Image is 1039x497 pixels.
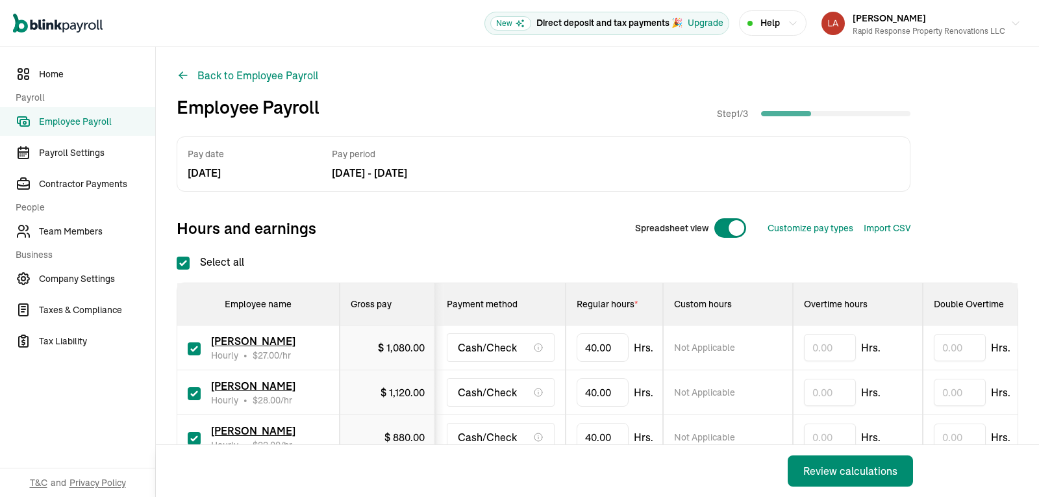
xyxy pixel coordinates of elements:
span: Hrs. [861,429,881,445]
span: Hrs. [634,429,653,445]
span: Regular hours [577,298,638,310]
input: 0.00 [934,379,986,406]
div: $ [378,340,425,355]
span: $ [253,350,279,361]
span: People [16,201,147,214]
span: Home [39,68,155,81]
span: New [490,16,531,31]
span: 1,120.00 [389,386,425,399]
div: Rapid Response Property Renovations LLC [853,25,1005,37]
span: Pay period [332,147,466,161]
input: TextInput [577,333,629,362]
span: Spreadsheet view [635,222,708,235]
span: Business [16,248,147,262]
span: Team Members [39,225,155,238]
input: TextInput [577,378,629,407]
span: Company Settings [39,272,155,286]
span: Cash/Check [458,340,517,355]
span: Payroll [16,91,147,105]
span: Cash/Check [458,385,517,400]
span: Not Applicable [674,431,735,444]
input: 0.00 [934,424,986,451]
span: Help [760,16,780,30]
span: Hrs. [991,340,1010,355]
span: Privacy Policy [69,476,126,489]
span: Payment method [447,298,518,310]
span: Hourly [211,394,238,407]
span: Step 1 / 3 [717,107,756,120]
span: Tax Liability [39,335,155,348]
span: Employee Payroll [39,115,155,129]
span: Cash/Check [458,429,517,445]
div: Gross pay [351,298,425,311]
button: Back to Employee Payroll [177,68,318,83]
span: Contractor Payments [39,177,155,191]
span: [DATE] [188,165,221,181]
span: Overtime hours [804,298,868,310]
span: [PERSON_NAME] [211,379,295,392]
button: [PERSON_NAME]Rapid Response Property Renovations LLC [816,7,1026,40]
div: $ [381,385,425,400]
label: Select all [177,254,244,270]
span: Pay date [188,147,321,161]
span: /hr [253,439,292,452]
p: Direct deposit and tax payments 🎉 [536,16,682,30]
span: Hrs. [861,340,881,355]
iframe: Chat Widget [974,435,1039,497]
span: Hrs. [634,385,653,400]
span: Taxes & Compliance [39,303,155,317]
span: /hr [253,394,292,407]
span: [PERSON_NAME] [211,335,295,348]
span: Hourly [211,349,238,362]
span: Hrs. [991,385,1010,400]
span: • [244,394,247,407]
span: 28.00 [258,394,281,406]
div: Custom hours [674,298,782,311]
button: Help [739,10,807,36]
input: Select all [177,257,190,270]
input: 0.00 [804,334,856,361]
span: Hrs. [991,429,1010,445]
span: Payroll Settings [39,146,155,160]
span: $ [253,394,281,406]
input: 0.00 [804,424,856,451]
div: $ [384,429,425,445]
span: [PERSON_NAME] [211,424,295,437]
input: 0.00 [804,379,856,406]
span: /hr [253,349,291,362]
button: Customize pay types [768,222,853,235]
div: Double Overtime [934,298,1029,311]
span: 27.00 [258,350,279,361]
span: • [244,349,247,362]
span: Hrs. [861,385,881,400]
button: Review calculations [788,455,913,487]
span: Hours and earnings [177,218,316,238]
span: 880.00 [393,431,425,444]
span: 1,080.00 [386,341,425,354]
span: T&C [30,476,47,489]
h1: Employee Payroll [177,94,319,121]
span: [DATE] - [DATE] [332,165,466,181]
span: • [244,439,247,452]
nav: Global [13,5,103,42]
span: Hourly [211,439,238,452]
button: Import CSV [864,222,910,235]
span: 22.00 [258,439,281,451]
span: Hrs. [634,340,653,355]
button: Upgrade [688,16,723,30]
input: TextInput [577,423,629,452]
span: $ [253,439,281,451]
span: [PERSON_NAME] [853,12,926,24]
span: Not Applicable [674,386,735,399]
span: Not Applicable [674,341,735,354]
span: Employee name [225,298,292,310]
input: 0.00 [934,334,986,361]
div: Review calculations [803,463,897,479]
